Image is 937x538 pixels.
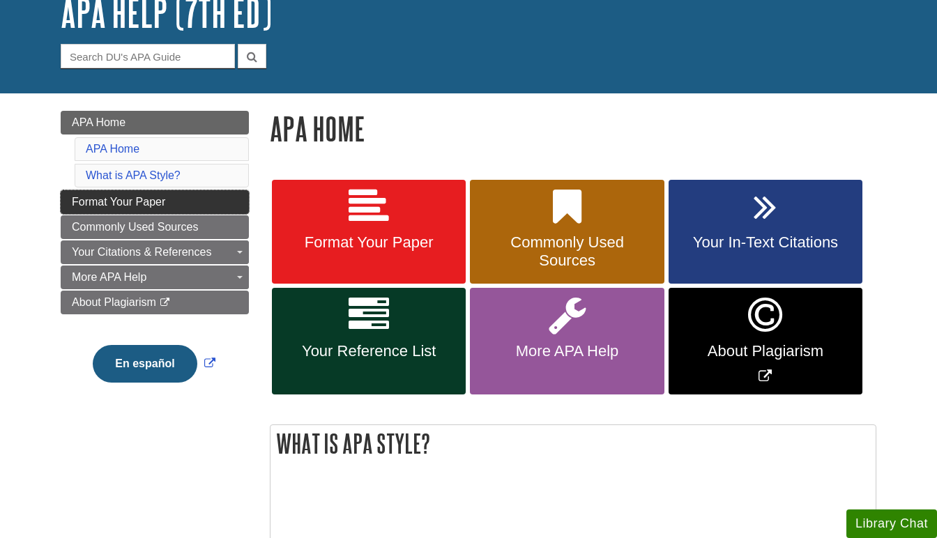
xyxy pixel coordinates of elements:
[282,233,455,252] span: Format Your Paper
[470,180,664,284] a: Commonly Used Sources
[679,233,852,252] span: Your In-Text Citations
[61,111,249,134] a: APA Home
[86,169,181,181] a: What is APA Style?
[72,196,165,208] span: Format Your Paper
[72,271,146,283] span: More APA Help
[61,111,249,406] div: Guide Page Menu
[72,116,125,128] span: APA Home
[669,288,862,394] a: Link opens in new window
[470,288,664,394] a: More APA Help
[61,44,235,68] input: Search DU's APA Guide
[89,358,218,369] a: Link opens in new window
[846,509,937,538] button: Library Chat
[61,291,249,314] a: About Plagiarism
[669,180,862,284] a: Your In-Text Citations
[93,345,197,383] button: En español
[480,342,653,360] span: More APA Help
[271,425,876,462] h2: What is APA Style?
[61,266,249,289] a: More APA Help
[282,342,455,360] span: Your Reference List
[159,298,171,307] i: This link opens in a new window
[61,240,249,264] a: Your Citations & References
[679,342,852,360] span: About Plagiarism
[272,180,466,284] a: Format Your Paper
[61,215,249,239] a: Commonly Used Sources
[480,233,653,270] span: Commonly Used Sources
[72,221,198,233] span: Commonly Used Sources
[272,288,466,394] a: Your Reference List
[72,246,211,258] span: Your Citations & References
[86,143,139,155] a: APA Home
[61,190,249,214] a: Format Your Paper
[72,296,156,308] span: About Plagiarism
[270,111,876,146] h1: APA Home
